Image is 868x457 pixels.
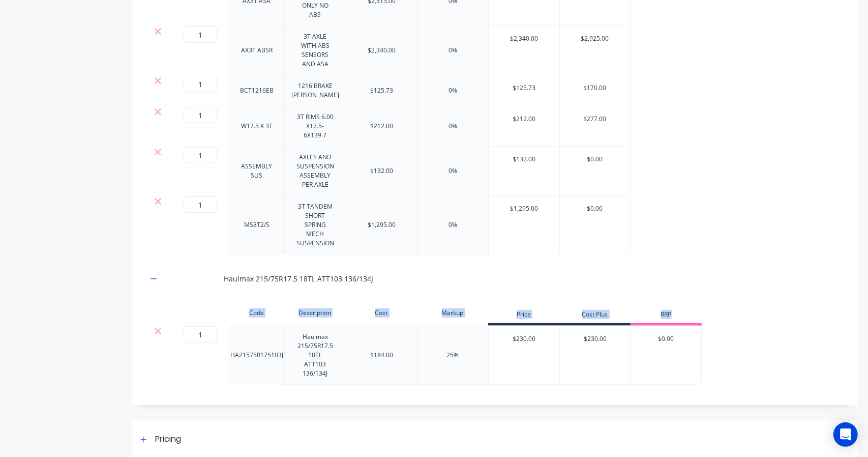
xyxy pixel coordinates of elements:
div: BCT1216EB [231,84,282,97]
div: $0.00 [560,147,630,172]
input: ? [184,26,218,43]
div: HA21575R175103J [222,349,291,362]
input: ? [184,326,218,342]
div: Markup [417,303,488,323]
div: $1,295.00 [368,220,396,230]
div: Price [488,305,559,326]
div: 3T RIMS 6.00 X17.5-6X139.7 [289,110,342,142]
div: MS3T2/S [231,218,282,232]
div: $2,340.00 [489,26,560,51]
div: 3T AXLE WITH ABS SENSORS AND ASA [289,30,342,71]
div: $184.00 [370,351,393,360]
div: 0% [448,166,457,176]
div: $2,925.00 [560,26,630,51]
input: ? [184,107,218,123]
div: $212.00 [489,106,560,132]
div: $125.73 [370,86,393,95]
div: $230.00 [489,326,560,352]
div: 3T TANDEM SHORT SPRING MECH SUSPENSION [288,200,342,250]
div: $277.00 [560,106,630,132]
input: ? [184,76,218,92]
div: $132.00 [489,147,560,172]
div: 0% [448,220,457,230]
div: W17.5 X 3T [231,120,282,133]
div: Haulmax 215/75R17.5 18TL ATT103 136/134J [224,273,373,284]
div: $0.00 [560,196,630,221]
div: Description [284,303,346,323]
div: Open Intercom Messenger [833,422,858,447]
div: $125.73 [489,75,560,101]
input: ? [184,196,218,213]
div: $0.00 [631,326,701,352]
div: AX3T ABSR [231,44,282,57]
div: 1216 BRAKE [PERSON_NAME] [283,79,347,102]
div: 0% [448,122,457,131]
div: ASSEMBLY SUS [231,160,282,182]
div: $212.00 [370,122,393,131]
div: 0% [448,86,457,95]
div: Code [229,303,284,323]
div: RRP [631,305,702,326]
input: ? [184,147,218,163]
div: $132.00 [370,166,393,176]
div: AXLES AND SUSPENSION ASSEMBLY PER AXLE [288,151,342,191]
div: $1,295.00 [489,196,560,221]
div: Cost Plus [559,305,631,326]
div: Haulmax 215/75R17.5 18TL ATT103 136/134J [289,330,342,380]
div: Cost [346,303,417,323]
div: 0% [448,46,457,55]
div: $170.00 [560,75,630,101]
div: $2,340.00 [368,46,396,55]
div: 25% [447,351,459,360]
div: $230.00 [560,326,631,352]
div: Pricing [155,433,181,446]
